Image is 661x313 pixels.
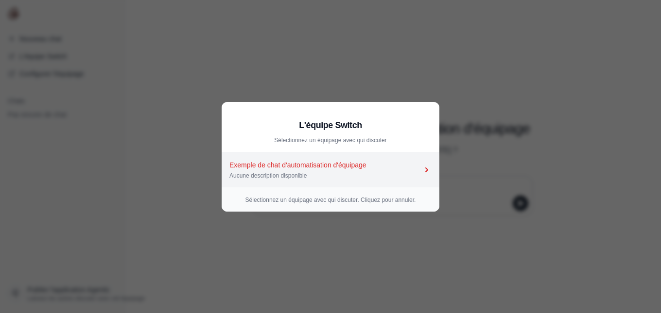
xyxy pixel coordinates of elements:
[612,266,661,313] div: Widget de chat
[274,137,387,144] font: Sélectionnez un équipage avec qui discuter
[229,161,366,169] font: Exemple de chat d'automatisation d'équipage
[245,197,416,203] font: Sélectionnez un équipage avec qui discuter. Cliquez pour annuler.
[612,266,661,313] iframe: Chat Widget
[222,152,439,188] a: Exemple de chat d'automatisation d'équipage Aucune description disponible
[229,172,307,179] font: Aucune description disponible
[299,120,362,130] font: L'équipe Switch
